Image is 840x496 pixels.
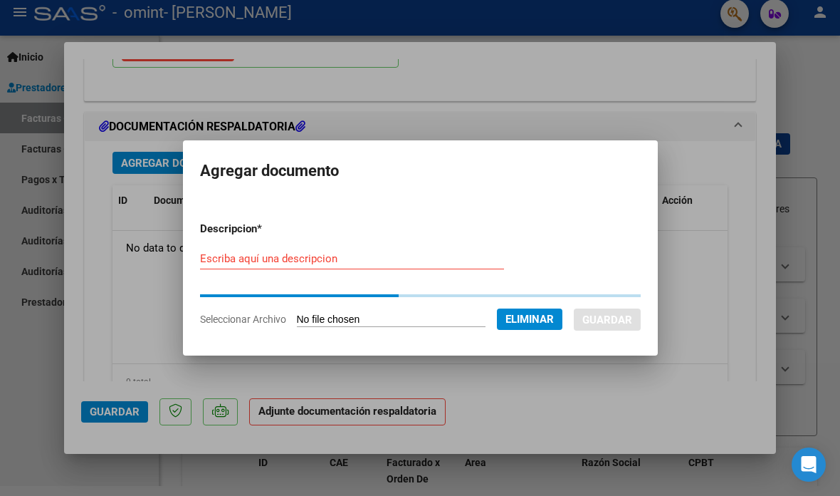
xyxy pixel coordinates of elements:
p: Descripcion [200,221,332,237]
span: Seleccionar Archivo [200,314,286,325]
span: Eliminar [505,313,554,326]
button: Eliminar [497,309,562,330]
button: Guardar [574,309,641,331]
h2: Agregar documento [200,157,641,185]
div: Open Intercom Messenger [792,448,826,482]
span: Guardar [582,314,632,326]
